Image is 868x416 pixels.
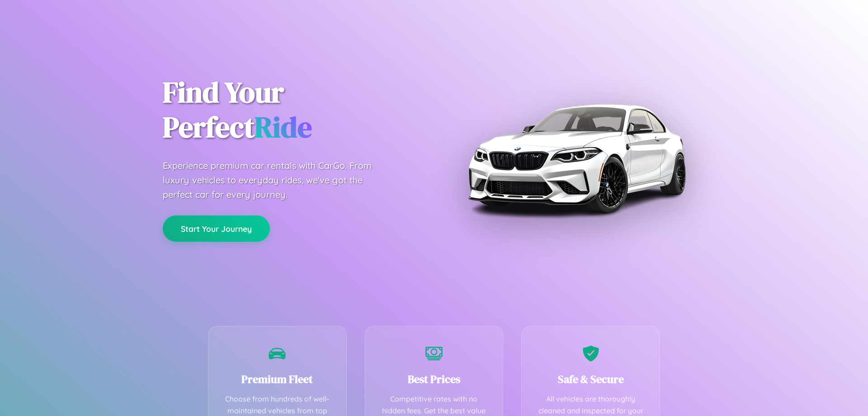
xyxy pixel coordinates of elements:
[222,372,333,387] h3: Premium Fleet
[163,75,420,145] h1: Find Your Perfect
[379,372,490,387] h3: Best Prices
[255,107,312,147] span: Ride
[163,215,270,242] button: Start Your Journey
[535,372,646,387] h3: Safe & Secure
[463,45,689,272] img: Premium BMW car rental vehicle
[163,158,389,202] p: Experience premium car rentals with CarGo. From luxury vehicles to everyday rides, we've got the ...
